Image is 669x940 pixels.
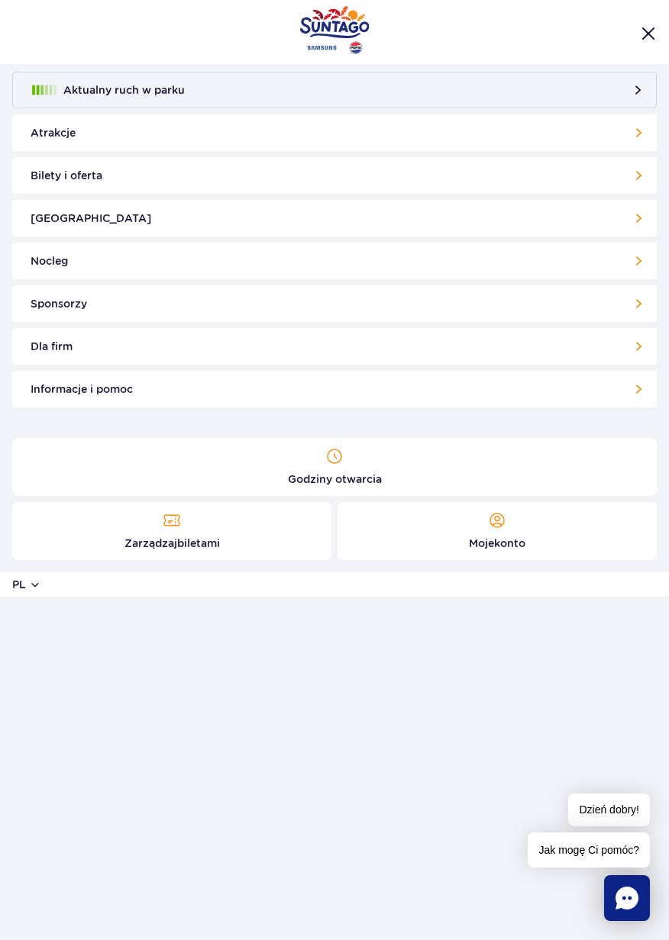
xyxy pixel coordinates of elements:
img: Park of Poland [300,5,370,54]
a: Moje konto [338,502,657,560]
a: Bilety i oferta [12,157,657,194]
button: Aktualny ruch w parku [12,72,657,108]
a: Atrakcje [12,114,657,151]
button: pl [12,577,41,592]
div: Chat [604,875,650,921]
a: Godziny otwarcia [12,438,657,496]
img: Close menu [642,27,655,40]
a: Sponsorzy [12,285,657,322]
a: Nocleg [12,243,657,279]
span: Jak mogę Ci pomóc? [528,832,650,868]
a: [GEOGRAPHIC_DATA] [12,200,657,237]
a: Zarządzaj biletami [12,502,331,560]
span: Dzień dobry! [568,794,650,826]
button: Zamknij menu [640,25,657,42]
a: Informacje i pomoc [12,371,657,407]
a: Dla firm [12,328,657,365]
